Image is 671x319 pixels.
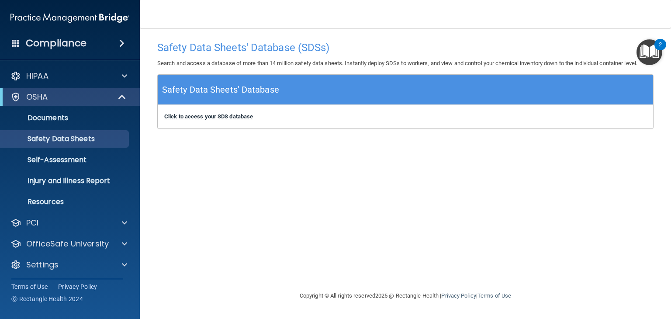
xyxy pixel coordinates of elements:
[636,39,662,65] button: Open Resource Center, 2 new notifications
[10,260,127,270] a: Settings
[157,58,654,69] p: Search and access a database of more than 14 million safety data sheets. Instantly deploy SDSs to...
[10,92,127,102] a: OSHA
[26,260,59,270] p: Settings
[6,177,125,185] p: Injury and Illness Report
[6,135,125,143] p: Safety Data Sheets
[26,37,86,49] h4: Compliance
[11,295,83,303] span: Ⓒ Rectangle Health 2024
[6,114,125,122] p: Documents
[58,282,97,291] a: Privacy Policy
[10,9,129,27] img: PMB logo
[11,282,48,291] a: Terms of Use
[6,156,125,164] p: Self-Assessment
[10,239,127,249] a: OfficeSafe University
[26,71,48,81] p: HIPAA
[164,113,253,120] a: Click to access your SDS database
[6,198,125,206] p: Resources
[26,218,38,228] p: PCI
[10,218,127,228] a: PCI
[26,239,109,249] p: OfficeSafe University
[246,282,565,310] div: Copyright © All rights reserved 2025 @ Rectangle Health | |
[26,92,48,102] p: OSHA
[162,82,279,97] h5: Safety Data Sheets' Database
[659,45,662,56] div: 2
[477,292,511,299] a: Terms of Use
[157,42,654,53] h4: Safety Data Sheets' Database (SDSs)
[10,71,127,81] a: HIPAA
[441,292,476,299] a: Privacy Policy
